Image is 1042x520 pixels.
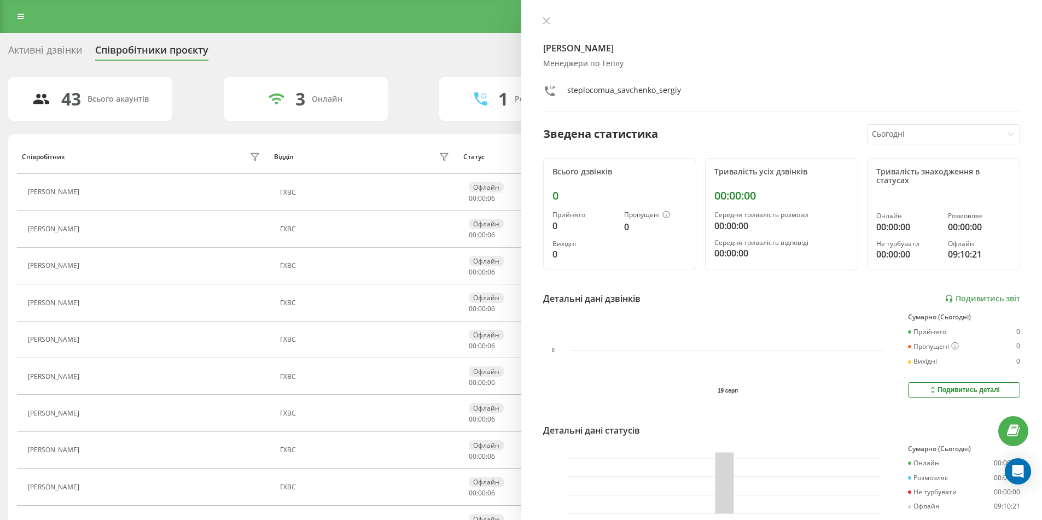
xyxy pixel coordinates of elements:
[28,225,82,233] div: [PERSON_NAME]
[948,220,1011,233] div: 00:00:00
[552,211,615,219] div: Прийнято
[552,248,615,261] div: 0
[908,488,957,496] div: Не турбувати
[469,182,504,192] div: Офлайн
[295,89,305,109] div: 3
[469,305,495,313] div: : :
[908,503,940,510] div: Офлайн
[876,212,939,220] div: Онлайн
[876,167,1011,186] div: Тривалість знаходження в статусах
[714,167,849,177] div: Тривалість усіх дзвінків
[469,378,476,387] span: 00
[487,452,495,461] span: 06
[28,483,82,491] div: [PERSON_NAME]
[908,445,1020,453] div: Сумарно (Сьогодні)
[515,95,568,104] div: Розмовляють
[552,167,687,177] div: Всього дзвінків
[624,220,687,233] div: 0
[469,414,476,424] span: 00
[469,477,504,487] div: Офлайн
[1016,358,1020,365] div: 0
[908,313,1020,321] div: Сумарно (Сьогодні)
[469,488,476,498] span: 00
[280,410,452,417] div: ГХВС
[469,366,504,377] div: Офлайн
[28,336,82,343] div: [PERSON_NAME]
[498,89,508,109] div: 1
[908,358,937,365] div: Вихідні
[469,341,476,350] span: 00
[28,410,82,417] div: [PERSON_NAME]
[1016,342,1020,351] div: 0
[567,85,681,101] div: steplocomua_savchenko_sergiy
[469,194,476,203] span: 00
[487,341,495,350] span: 06
[469,267,476,277] span: 00
[95,44,208,61] div: Співробітники проєкту
[948,240,1011,248] div: Офлайн
[280,446,452,454] div: ГХВС
[280,189,452,196] div: ГХВС
[469,219,504,229] div: Офлайн
[714,189,849,202] div: 00:00:00
[22,153,65,161] div: Співробітник
[552,219,615,232] div: 0
[280,262,452,270] div: ГХВС
[994,459,1020,467] div: 00:00:00
[478,304,486,313] span: 00
[1016,328,1020,336] div: 0
[28,188,82,196] div: [PERSON_NAME]
[280,373,452,381] div: ГХВС
[478,194,486,203] span: 00
[487,488,495,498] span: 06
[487,194,495,203] span: 06
[478,267,486,277] span: 00
[61,89,81,109] div: 43
[469,293,504,303] div: Офлайн
[469,452,476,461] span: 00
[312,95,342,104] div: Онлайн
[714,211,849,219] div: Середня тривалість розмови
[463,153,485,161] div: Статус
[487,414,495,424] span: 06
[478,414,486,424] span: 00
[543,126,658,142] div: Зведена статистика
[714,239,849,247] div: Середня тривалість відповіді
[478,230,486,239] span: 00
[994,503,1020,510] div: 09:10:21
[8,44,82,61] div: Активні дзвінки
[908,382,1020,398] button: Подивитись деталі
[469,268,495,276] div: : :
[469,403,504,413] div: Офлайн
[469,195,495,202] div: : :
[876,248,939,261] div: 00:00:00
[469,440,504,451] div: Офлайн
[280,336,452,343] div: ГХВС
[280,483,452,491] div: ГХВС
[469,416,495,423] div: : :
[714,219,849,232] div: 00:00:00
[28,446,82,454] div: [PERSON_NAME]
[469,342,495,350] div: : :
[469,230,476,239] span: 00
[487,304,495,313] span: 06
[543,424,640,437] div: Детальні дані статусів
[876,220,939,233] div: 00:00:00
[469,453,495,460] div: : :
[908,459,939,467] div: Онлайн
[543,42,1021,55] h4: [PERSON_NAME]
[274,153,293,161] div: Відділ
[469,304,476,313] span: 00
[487,267,495,277] span: 06
[88,95,149,104] div: Всього акаунтів
[543,59,1021,68] div: Менеджери по Теплу
[478,341,486,350] span: 00
[478,378,486,387] span: 00
[469,489,495,497] div: : :
[552,240,615,248] div: Вихідні
[487,230,495,239] span: 06
[945,294,1020,303] a: Подивитись звіт
[478,452,486,461] span: 00
[28,299,82,307] div: [PERSON_NAME]
[1005,458,1031,484] div: Open Intercom Messenger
